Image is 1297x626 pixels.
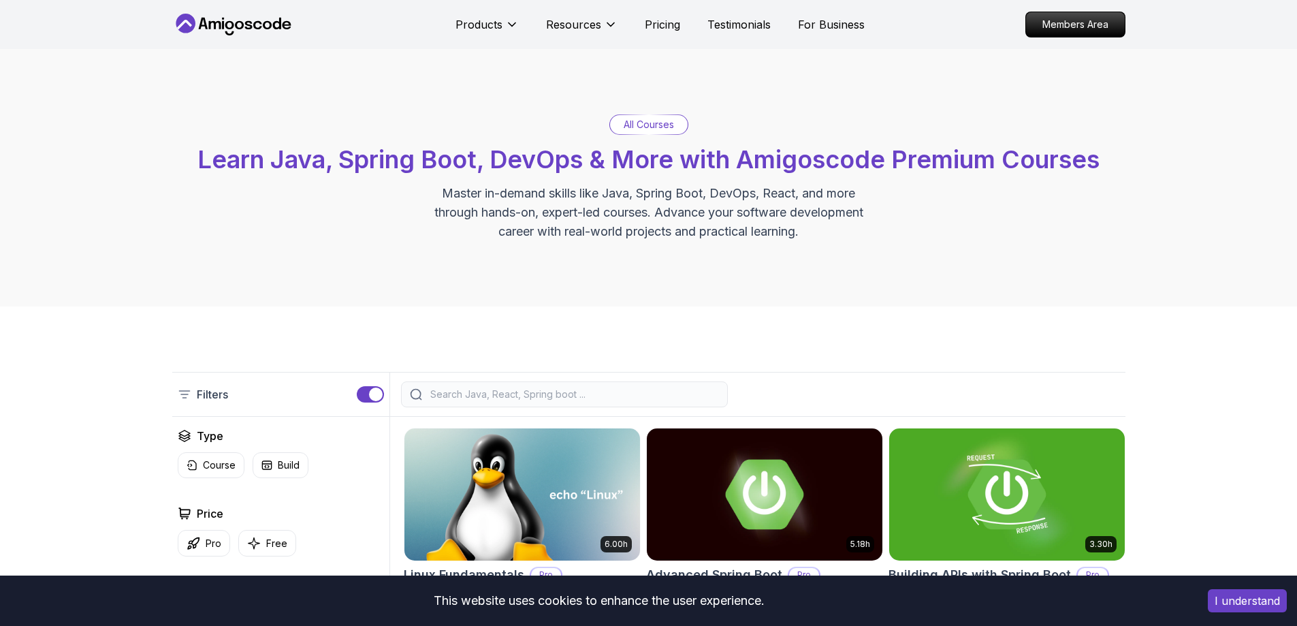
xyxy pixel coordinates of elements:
[197,144,1100,174] span: Learn Java, Spring Boot, DevOps & More with Amigoscode Premium Courses
[646,565,782,584] h2: Advanced Spring Boot
[404,428,640,561] img: Linux Fundamentals card
[455,16,519,44] button: Products
[789,568,819,582] p: Pro
[197,386,228,403] p: Filters
[707,16,771,33] a: Testimonials
[404,565,524,584] h2: Linux Fundamentals
[1208,589,1287,612] button: Accept cookies
[798,16,865,33] a: For Business
[647,428,882,561] img: Advanced Spring Boot card
[253,452,308,478] button: Build
[888,565,1071,584] h2: Building APIs with Spring Boot
[266,537,287,550] p: Free
[420,184,878,241] p: Master in-demand skills like Java, Spring Boot, DevOps, React, and more through hands-on, expert-...
[428,388,719,401] input: Search Java, React, Spring boot ...
[1089,539,1112,550] p: 3.30h
[10,586,1187,616] div: This website uses cookies to enhance the user experience.
[404,428,641,616] a: Linux Fundamentals card6.00hLinux FundamentalsProLearn the fundamentals of Linux and how to use t...
[546,16,618,44] button: Resources
[203,458,236,472] p: Course
[531,568,561,582] p: Pro
[889,428,1125,561] img: Building APIs with Spring Boot card
[197,428,223,444] h2: Type
[645,16,680,33] a: Pricing
[624,118,674,131] p: All Courses
[178,530,230,557] button: Pro
[850,539,870,550] p: 5.18h
[1025,12,1125,37] a: Members Area
[238,530,296,557] button: Free
[278,458,300,472] p: Build
[546,16,601,33] p: Resources
[197,505,223,522] h2: Price
[178,452,244,478] button: Course
[455,16,502,33] p: Products
[206,537,221,550] p: Pro
[1026,12,1125,37] p: Members Area
[605,539,628,550] p: 6.00h
[1078,568,1108,582] p: Pro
